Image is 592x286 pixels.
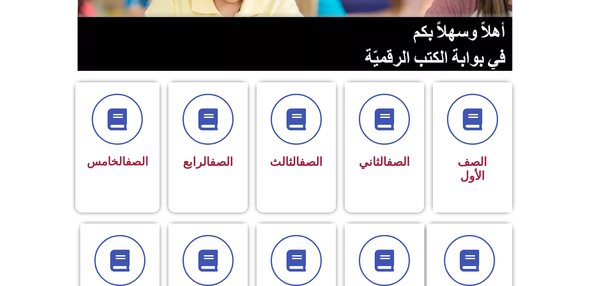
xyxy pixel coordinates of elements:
a: الصف [126,155,148,168]
a: الصف [210,155,233,169]
span: الصف الأول [458,155,487,183]
a: الصف [299,155,323,169]
a: الصف [387,155,410,169]
span: الثاني [359,155,410,169]
span: الثالث [270,155,323,169]
span: الخامس [87,155,148,168]
span: الرابع [183,155,233,169]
